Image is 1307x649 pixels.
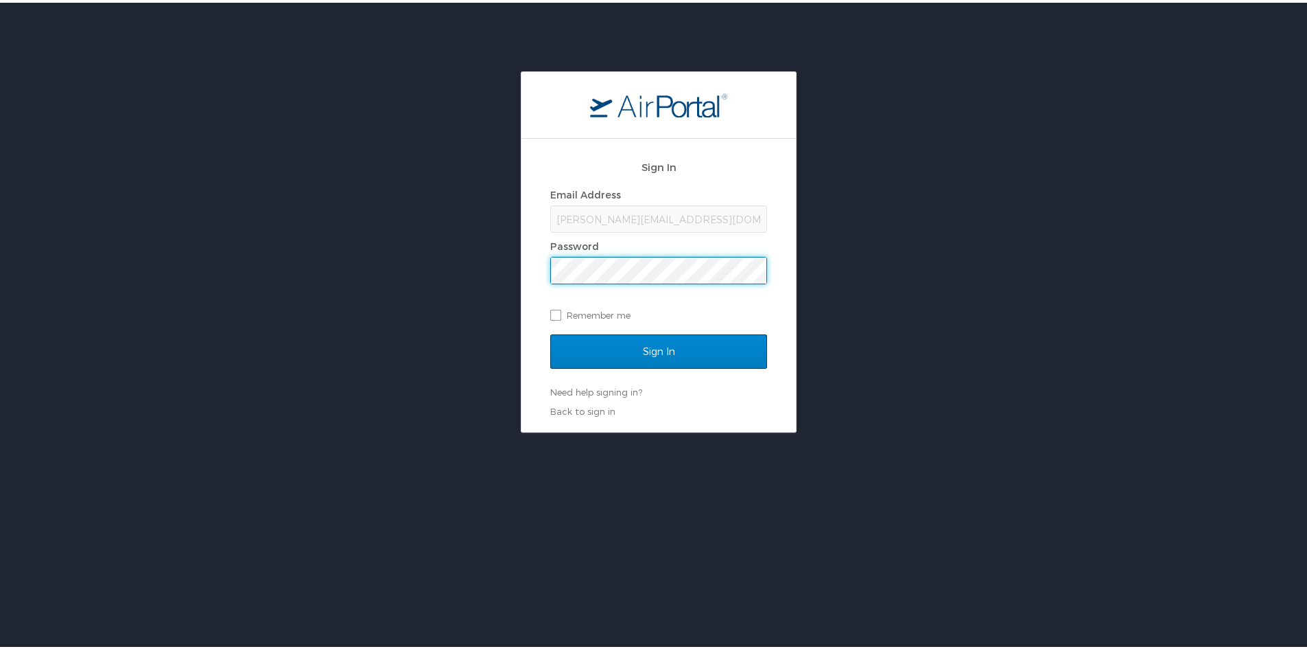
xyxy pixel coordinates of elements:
a: Need help signing in? [550,384,642,395]
input: Sign In [550,332,767,366]
h2: Sign In [550,157,767,172]
label: Email Address [550,186,621,198]
img: logo [590,90,727,115]
a: Back to sign in [550,403,615,414]
label: Password [550,238,599,249]
label: Remember me [550,302,767,323]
